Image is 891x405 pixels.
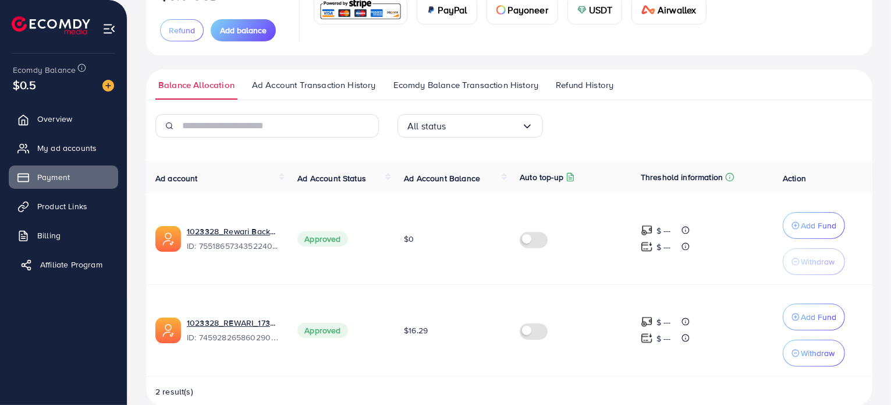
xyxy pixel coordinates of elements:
a: Payment [9,165,118,189]
span: Ad Account Balance [404,172,480,184]
img: card [496,5,506,15]
p: Threshold information [641,170,723,184]
button: Withdraw [783,248,845,275]
span: $0 [404,233,414,245]
span: Product Links [37,200,87,212]
span: Billing [37,230,61,241]
button: Refund [160,19,204,41]
span: Approved [297,323,347,338]
span: Ad account [155,172,198,184]
img: top-up amount [641,241,653,253]
p: $ --- [656,224,671,238]
img: card [427,5,436,15]
span: Approved [297,231,347,246]
span: Ecomdy Balance Transaction History [393,79,538,91]
a: My ad accounts [9,136,118,160]
p: Withdraw [801,255,835,269]
p: $ --- [656,332,671,346]
span: Add balance [220,24,267,36]
span: Balance Allocation [158,79,235,91]
a: Billing [9,224,118,247]
span: Refund History [556,79,613,91]
a: 1023328_REWARI_1736749589833 [187,317,279,329]
p: $ --- [656,240,671,254]
img: ic-ads-acc.e4c84228.svg [155,318,181,343]
img: card [641,5,655,15]
span: ID: 7551865734352240647 [187,240,279,252]
span: All status [407,117,446,135]
div: Search for option [397,114,543,138]
img: top-up amount [641,224,653,237]
img: top-up amount [641,332,653,344]
span: Action [783,172,806,184]
p: Auto top-up [520,170,563,184]
span: ID: 7459282658602909712 [187,332,279,343]
span: 2 result(s) [155,386,193,397]
span: Ad Account Transaction History [252,79,376,91]
p: $ --- [656,315,671,329]
button: Add balance [211,19,276,41]
p: Withdraw [801,346,835,360]
div: <span class='underline'>1023328_REWARI_1736749589833</span></br>7459282658602909712 [187,317,279,344]
span: USDT [589,3,613,17]
span: Payment [37,171,70,183]
span: Airwallex [658,3,696,17]
span: Ecomdy Balance [13,64,76,76]
p: Add Fund [801,219,836,233]
button: Add Fund [783,304,845,330]
button: Add Fund [783,212,845,239]
img: card [577,5,587,15]
span: My ad accounts [37,142,97,154]
a: Overview [9,107,118,131]
span: $0.5 [13,76,37,93]
a: Affiliate Program [9,253,118,276]
button: Withdraw [783,340,845,367]
img: logo [12,16,90,34]
div: <span class='underline'>1023328_Rewari Backup Account_1758306297983</span></br>7551865734352240647 [187,226,279,252]
img: ic-ads-acc.e4c84228.svg [155,226,181,252]
span: PayPal [438,3,467,17]
img: top-up amount [641,316,653,328]
img: menu [102,22,116,36]
span: Affiliate Program [40,259,102,270]
a: 1023328_Rewari Backup Account_1758306297983 [187,226,279,237]
p: Add Fund [801,310,836,324]
input: Search for option [446,117,521,135]
img: image [102,80,114,91]
span: Ad Account Status [297,172,366,184]
a: Product Links [9,195,118,218]
span: $16.29 [404,325,428,336]
span: Payoneer [508,3,548,17]
span: Overview [37,113,72,125]
iframe: Chat [842,353,882,396]
span: Refund [169,24,195,36]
